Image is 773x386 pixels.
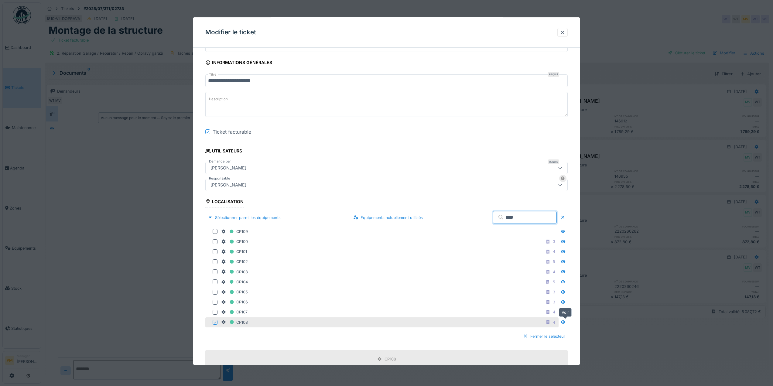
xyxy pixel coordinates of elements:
[553,249,555,254] div: 4
[553,289,555,295] div: 3
[521,332,568,340] div: Fermer le sélecteur
[553,269,555,275] div: 4
[221,278,248,286] div: CP104
[208,72,218,77] label: Titre
[205,197,244,207] div: Localisation
[205,147,242,157] div: Utilisateurs
[221,268,248,276] div: CP103
[553,259,555,265] div: 5
[548,159,559,164] div: Requis
[221,319,248,326] div: CP108
[553,239,555,244] div: 3
[221,228,248,235] div: CP109
[351,213,425,222] div: Équipements actuellement utilisés
[548,72,559,77] div: Requis
[221,309,248,316] div: CP107
[553,309,555,315] div: 4
[213,128,251,136] div: Ticket facturable
[208,159,232,164] label: Demandé par
[205,58,272,68] div: Informations générales
[553,319,555,325] div: 4
[208,182,249,188] div: [PERSON_NAME]
[221,298,248,306] div: CP106
[553,299,555,305] div: 3
[221,288,248,296] div: CP105
[221,248,247,255] div: CP101
[221,258,248,266] div: CP102
[559,308,572,317] div: Voir
[208,176,231,181] label: Responsable
[205,213,283,222] div: Sélectionner parmi les équipements
[221,238,248,245] div: CP100
[553,279,555,285] div: 5
[205,29,256,36] h3: Modifier le ticket
[208,96,229,103] label: Description
[208,165,249,171] div: [PERSON_NAME]
[385,356,396,362] div: CP108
